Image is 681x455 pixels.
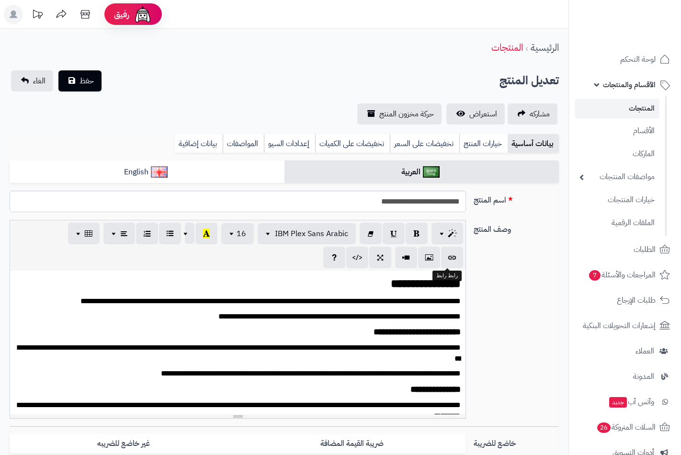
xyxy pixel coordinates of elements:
[575,144,659,164] a: الماركات
[575,390,675,413] a: وآتس آبجديد
[608,395,654,409] span: وآتس آب
[589,270,601,281] span: 7
[491,40,523,55] a: المنتجات
[499,71,559,91] h2: تعديل المنتج
[459,134,508,153] a: خيارات المنتج
[575,121,659,141] a: الأقسام
[11,70,53,91] a: الغاء
[575,167,659,187] a: مواصفات المنتجات
[575,48,675,71] a: لوحة التحكم
[315,134,390,153] a: تخفيضات على الكميات
[379,108,434,120] span: حركة مخزون المنتج
[223,134,264,153] a: المواصفات
[636,344,654,358] span: العملاء
[575,238,675,261] a: الطلبات
[575,365,675,388] a: المدونة
[237,228,246,239] span: 16
[10,434,238,454] label: غير خاضع للضريبه
[634,243,656,256] span: الطلبات
[470,434,563,449] label: خاضع للضريبة
[575,190,659,210] a: خيارات المنتجات
[603,78,656,91] span: الأقسام والمنتجات
[508,134,559,153] a: بيانات أساسية
[258,223,356,244] button: IBM Plex Sans Arabic
[616,26,672,46] img: logo-2.png
[575,263,675,286] a: المراجعات والأسئلة7
[575,416,675,439] a: السلات المتروكة26
[432,271,462,281] div: رابط رابط
[390,134,459,153] a: تخفيضات على السعر
[284,160,559,184] a: العربية
[633,370,654,383] span: المدونة
[33,75,45,87] span: الغاء
[470,191,563,206] label: اسم المنتج
[617,294,656,307] span: طلبات الإرجاع
[583,319,656,332] span: إشعارات التحويلات البنكية
[575,289,675,312] a: طلبات الإرجاع
[114,9,129,20] span: رفيق
[446,103,505,125] a: استعراض
[575,340,675,363] a: العملاء
[620,53,656,66] span: لوحة التحكم
[575,314,675,337] a: إشعارات التحويلات البنكية
[79,75,94,87] span: حفظ
[25,5,49,26] a: تحديثات المنصة
[596,421,656,434] span: السلات المتروكة
[275,228,348,239] span: IBM Plex Sans Arabic
[597,422,611,433] span: 26
[264,134,315,153] a: إعدادات السيو
[531,40,559,55] a: الرئيسية
[58,70,102,91] button: حفظ
[530,108,550,120] span: مشاركه
[175,134,223,153] a: بيانات إضافية
[575,99,659,118] a: المنتجات
[469,108,497,120] span: استعراض
[238,434,466,454] label: ضريبة القيمة المضافة
[588,268,656,282] span: المراجعات والأسئلة
[508,103,557,125] a: مشاركه
[357,103,442,125] a: حركة مخزون المنتج
[151,166,168,178] img: English
[609,397,627,408] span: جديد
[575,213,659,233] a: الملفات الرقمية
[470,220,563,235] label: وصف المنتج
[133,5,152,24] img: ai-face.png
[10,160,284,184] a: English
[221,223,254,244] button: 16
[423,166,440,178] img: العربية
